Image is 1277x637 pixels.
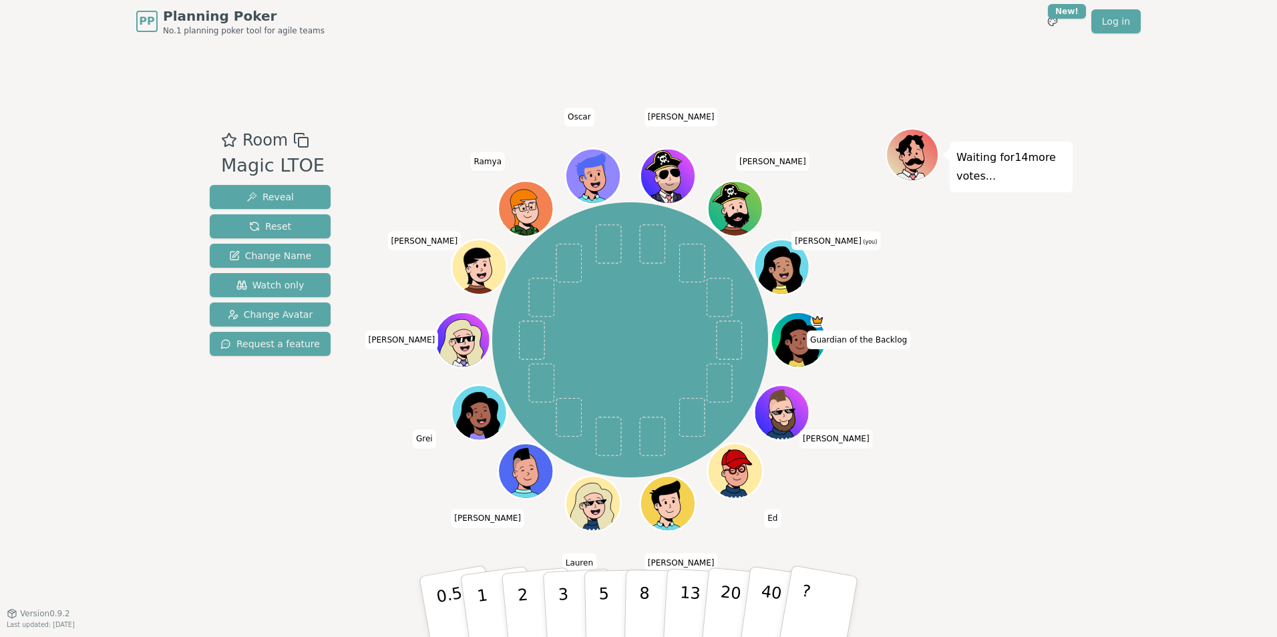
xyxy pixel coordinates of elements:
[470,152,505,171] span: Click to change your name
[736,152,809,171] span: Click to change your name
[242,128,288,152] span: Room
[228,308,313,321] span: Change Avatar
[755,241,807,293] button: Click to change your avatar
[20,608,70,619] span: Version 0.9.2
[645,108,718,126] span: Click to change your name
[564,108,594,126] span: Click to change your name
[210,214,331,238] button: Reset
[7,608,70,619] button: Version0.9.2
[791,232,880,250] span: Click to change your name
[562,554,596,572] span: Click to change your name
[210,332,331,356] button: Request a feature
[246,190,294,204] span: Reveal
[807,331,910,349] span: Click to change your name
[236,278,305,292] span: Watch only
[249,220,291,233] span: Reset
[210,244,331,268] button: Change Name
[220,337,320,351] span: Request a feature
[210,185,331,209] button: Reveal
[136,7,325,36] a: PPPlanning PokerNo.1 planning poker tool for agile teams
[1091,9,1141,33] a: Log in
[799,429,873,448] span: Click to change your name
[862,239,878,245] span: (you)
[210,273,331,297] button: Watch only
[229,249,311,262] span: Change Name
[1041,9,1065,33] button: New!
[956,148,1066,186] p: Waiting for 14 more votes...
[810,314,824,328] span: Guardian of the Backlog is the host
[365,331,439,349] span: Click to change your name
[1048,4,1086,19] div: New!
[387,232,461,250] span: Click to change your name
[210,302,331,327] button: Change Avatar
[221,152,325,180] div: Magic LTOE
[221,128,237,152] button: Add as favourite
[139,13,154,29] span: PP
[451,509,524,527] span: Click to change your name
[645,554,718,572] span: Click to change your name
[163,25,325,36] span: No.1 planning poker tool for agile teams
[163,7,325,25] span: Planning Poker
[413,429,436,448] span: Click to change your name
[7,621,75,628] span: Last updated: [DATE]
[764,509,781,527] span: Click to change your name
